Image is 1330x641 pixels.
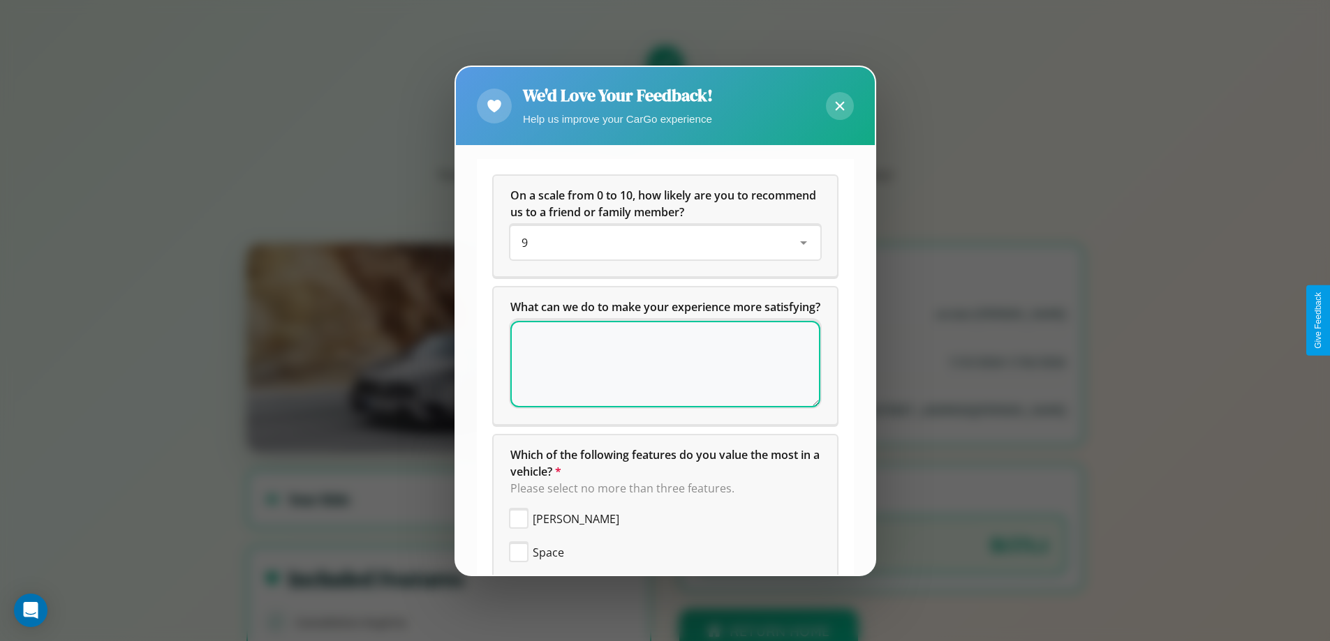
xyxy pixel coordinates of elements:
span: Which of the following features do you value the most in a vehicle? [510,447,822,479]
span: Space [533,544,564,561]
span: Please select no more than three features. [510,481,734,496]
span: 9 [522,235,528,250]
div: Open Intercom Messenger [14,594,47,627]
div: Give Feedback [1313,292,1323,349]
h5: On a scale from 0 to 10, how likely are you to recommend us to a friend or family member? [510,187,820,220]
span: [PERSON_NAME] [533,511,619,527]
div: On a scale from 0 to 10, how likely are you to recommend us to a friend or family member? [510,226,820,259]
span: On a scale from 0 to 10, how likely are you to recommend us to a friend or family member? [510,188,819,220]
span: What can we do to make your experience more satisfying? [510,299,820,315]
div: On a scale from 0 to 10, how likely are you to recommend us to a friend or family member? [494,176,837,276]
h2: We'd Love Your Feedback! [523,84,713,107]
p: Help us improve your CarGo experience [523,110,713,128]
